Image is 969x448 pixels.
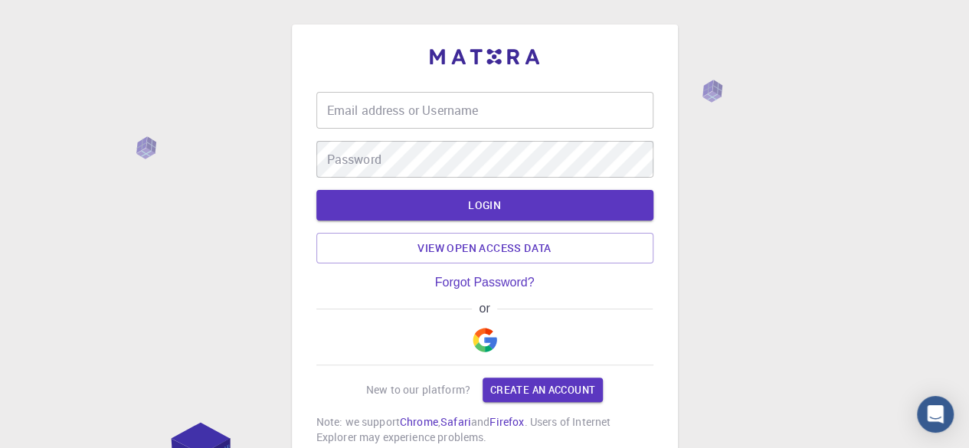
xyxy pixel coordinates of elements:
a: Chrome [400,414,438,429]
a: Safari [440,414,471,429]
div: Open Intercom Messenger [917,396,954,433]
p: New to our platform? [366,382,470,397]
a: View open access data [316,233,653,263]
p: Note: we support , and . Users of Internet Explorer may experience problems. [316,414,653,445]
a: Forgot Password? [435,276,535,289]
img: Google [473,328,497,352]
button: LOGIN [316,190,653,221]
a: Create an account [483,378,603,402]
span: or [472,302,497,316]
a: Firefox [489,414,524,429]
